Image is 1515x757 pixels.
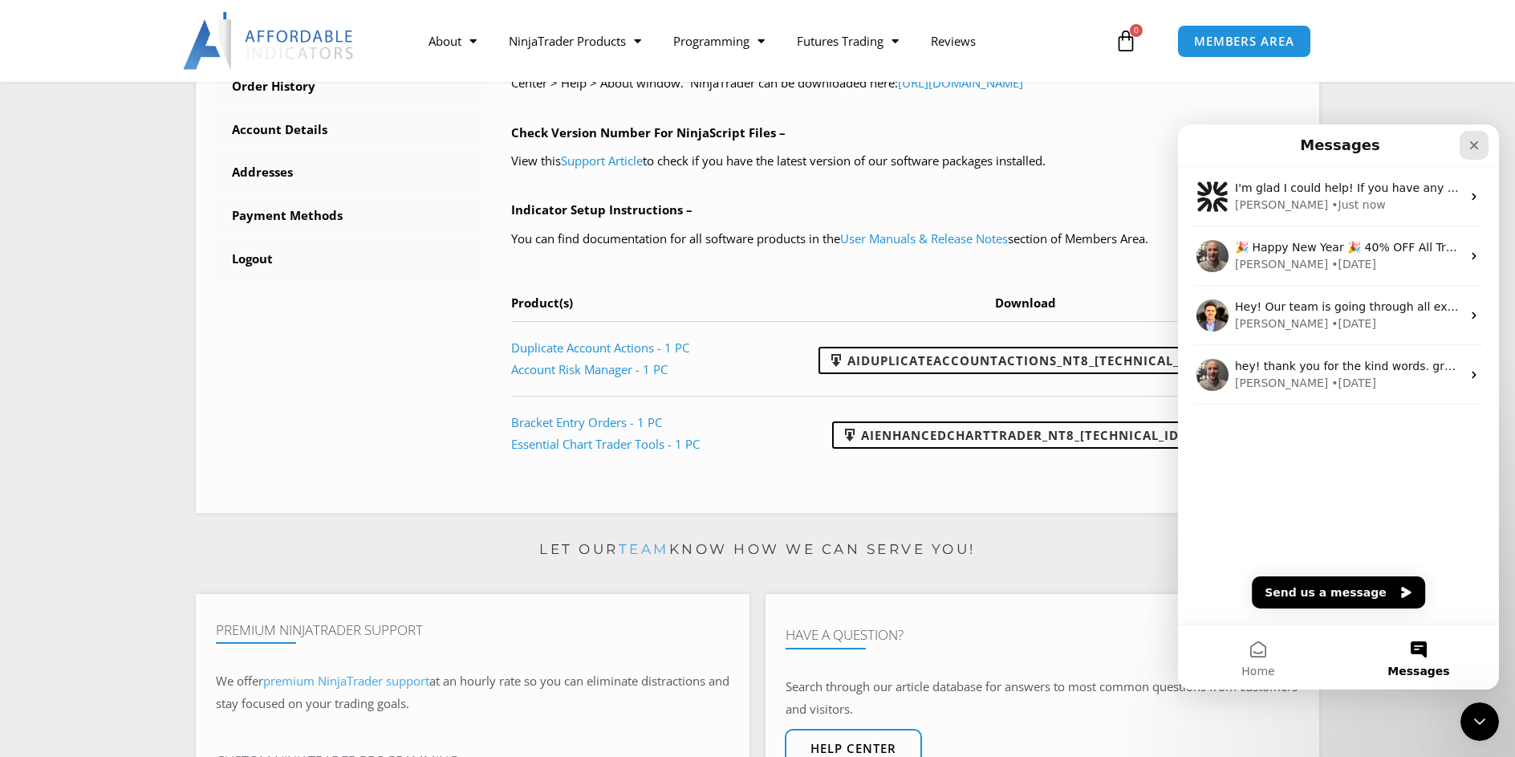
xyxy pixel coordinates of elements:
img: Profile image for David [18,175,51,207]
img: Profile image for Joel [18,234,51,267]
a: Essential Chart Trader Tools - 1 PC [511,436,700,452]
a: premium NinjaTrader support [263,673,429,689]
h4: Premium NinjaTrader Support [216,622,729,638]
span: Home [63,541,96,552]
b: Check Version Number For NinjaScript Files – [511,124,786,140]
div: • [DATE] [153,191,198,208]
button: Send us a message [74,452,247,484]
span: Messages [209,541,271,552]
span: 0 [1130,24,1143,37]
a: MEMBERS AREA [1177,25,1311,58]
a: Logout [216,238,487,280]
div: [PERSON_NAME] [57,72,150,89]
a: Support Article [561,153,643,169]
a: Account Risk Manager - 1 PC [511,361,668,377]
div: • [DATE] [153,132,198,149]
a: User Manuals & Release Notes [840,230,1008,246]
span: MEMBERS AREA [1194,35,1294,47]
button: Messages [160,501,321,565]
span: Help center [810,743,896,755]
a: Order History [216,66,487,108]
span: 🎉 Happy New Year 🎉 40% OFF All Trade Copier Products Click Here to see all current promotions and... [57,116,1483,129]
span: We offer [216,673,263,689]
a: Addresses [216,152,487,193]
img: Profile image for Joel [18,116,51,148]
a: Payment Methods [216,195,487,237]
span: at an hourly rate so you can eliminate distractions and stay focused on your trading goals. [216,673,729,711]
span: Product(s) [511,295,573,311]
span: I'm glad I could help! If you have any more questions or need further assistance, just let me kno... [57,57,724,70]
p: Let our know how we can serve you! [196,537,1319,563]
p: You can find documentation for all software products in the section of Members Area. [511,228,1300,250]
a: 0 [1091,18,1161,64]
nav: Menu [412,22,1111,59]
a: Reviews [915,22,992,59]
a: [URL][DOMAIN_NAME] [898,75,1023,91]
div: [PERSON_NAME] [57,250,150,267]
img: LogoAI | Affordable Indicators – NinjaTrader [183,12,355,70]
a: AIEnhancedChartTrader_NT8_[TECHNICAL_ID].zip [832,421,1218,449]
a: AIDuplicateAccountActions_NT8_[TECHNICAL_ID].zip [818,347,1233,374]
p: Search through our article database for answers to most common questions from customers and visit... [786,676,1299,721]
div: [PERSON_NAME] [57,191,150,208]
div: [PERSON_NAME] [57,132,150,149]
a: About [412,22,493,59]
a: Duplicate Account Actions - 1 PC [511,340,689,356]
a: Programming [657,22,781,59]
h4: Have A Question? [786,627,1299,643]
a: Account Details [216,109,487,151]
a: Futures Trading [781,22,915,59]
div: • [DATE] [153,250,198,267]
a: NinjaTrader Products [493,22,657,59]
a: Bracket Entry Orders - 1 PC [511,414,662,430]
b: Indicator Setup Instructions – [511,201,693,218]
a: team [619,541,669,557]
iframe: Intercom live chat [1460,702,1499,741]
div: • Just now [153,72,207,89]
span: Download [995,295,1056,311]
iframe: Intercom live chat [1178,124,1499,690]
p: View this to check if you have the latest version of our software packages installed. [511,150,1300,173]
span: hey! thank you for the kind words. grateful to be in this with you! I really appreciate you recom... [57,235,699,248]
